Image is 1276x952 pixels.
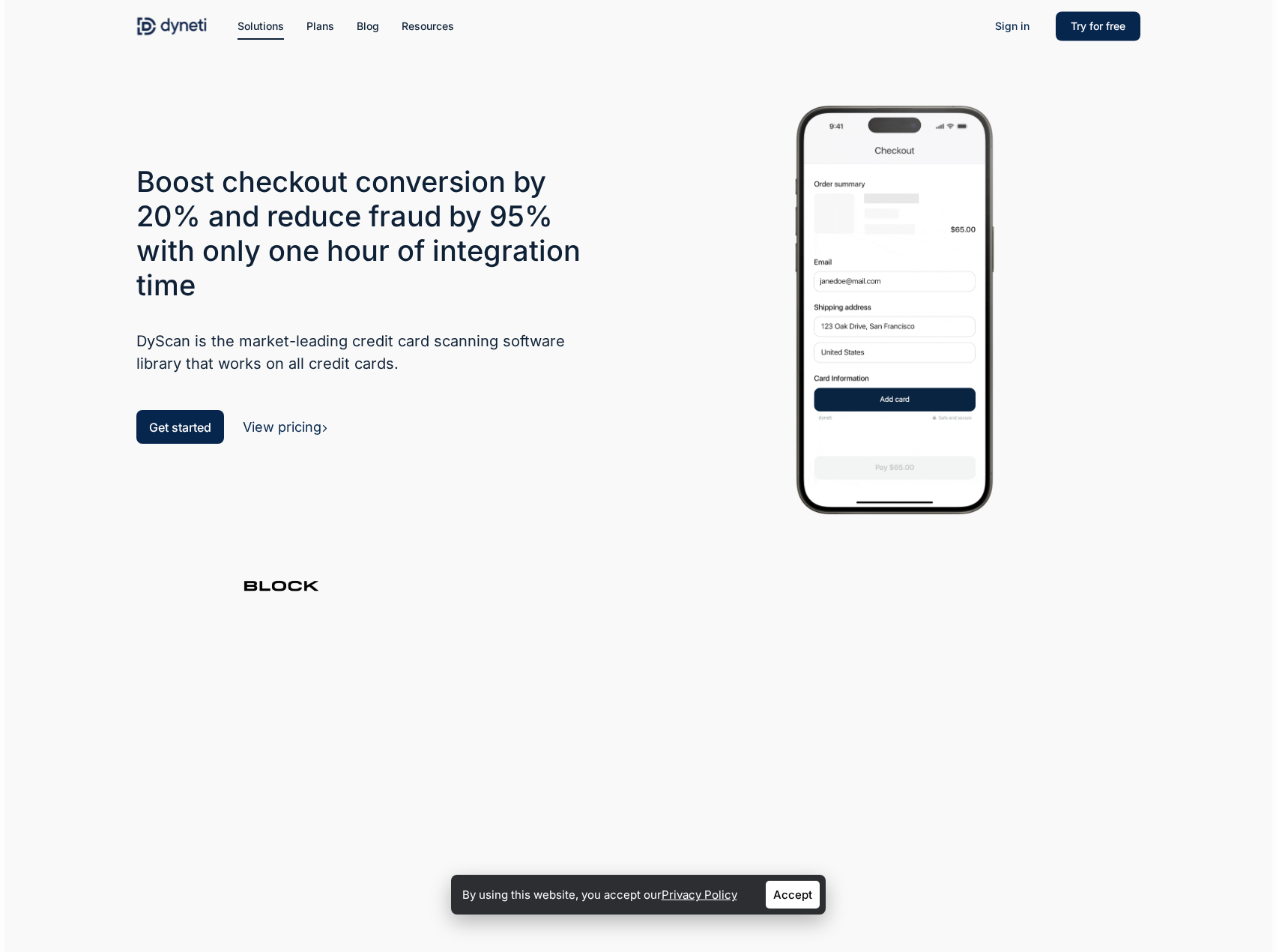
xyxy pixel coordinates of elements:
a: Get started [136,410,224,445]
img: client [784,564,911,603]
span: Resources [402,19,454,32]
img: client [926,639,1053,678]
span: Blog [357,19,379,32]
span: Get started [149,420,211,435]
img: client [218,639,345,678]
img: client [501,564,628,603]
h3: Boost checkout conversion by 20% and reduce fraud by 95% with only one hour of integration time [136,164,605,302]
span: Sign in [995,19,1029,32]
a: Solutions [238,18,284,34]
p: By using this website, you accept our [462,885,737,905]
img: Dyneti Technologies [136,15,208,37]
img: client [360,639,486,678]
img: client [926,564,1053,603]
h5: DyScan is the market-leading credit card scanning software library that works on all credit cards. [136,330,605,375]
span: Plans [306,19,334,32]
img: client [784,639,911,678]
img: client [218,564,345,603]
a: Plans [306,18,334,34]
span: Solutions [238,19,284,32]
a: Privacy Policy [662,888,737,902]
img: client [643,564,769,603]
a: View pricing [243,419,328,435]
a: Accept [766,881,820,909]
a: Resources [402,18,454,34]
img: client [360,564,486,603]
span: Try for free [1071,19,1125,32]
a: Blog [357,18,379,34]
img: client [501,639,628,678]
a: Try for free [1056,18,1140,34]
img: client [643,639,769,678]
a: Sign in [980,14,1044,38]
